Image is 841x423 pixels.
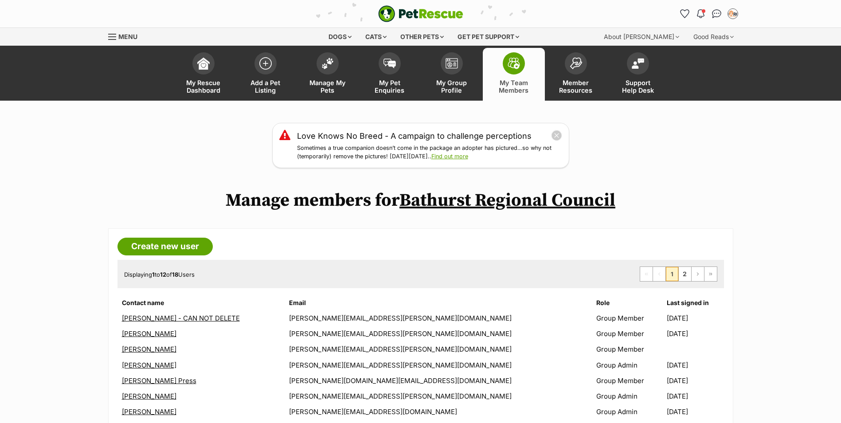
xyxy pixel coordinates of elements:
[667,326,723,341] td: [DATE]
[593,389,666,403] td: Group Admin
[593,358,666,372] td: Group Admin
[593,296,666,310] th: Role
[667,296,723,310] th: Last signed in
[653,267,665,281] span: Previous page
[235,48,297,101] a: Add a Pet Listing
[118,296,285,310] th: Contact name
[551,130,562,141] button: close
[421,48,483,101] a: My Group Profile
[286,358,591,372] td: [PERSON_NAME][EMAIL_ADDRESS][PERSON_NAME][DOMAIN_NAME]
[297,144,562,161] p: Sometimes a true companion doesn’t come in the package an adopter has pictured…so why not (tempor...
[545,48,607,101] a: Member Resources
[593,342,666,356] td: Group Member
[570,57,582,69] img: member-resources-icon-8e73f808a243e03378d46382f2149f9095a855e16c252ad45f914b54edf8863c.svg
[726,7,740,21] button: My account
[640,267,653,281] span: First page
[446,58,458,69] img: group-profile-icon-3fa3cf56718a62981997c0bc7e787c4b2cf8bcc04b72c1350f741eb67cf2f40e.svg
[667,389,723,403] td: [DATE]
[431,153,468,160] a: Find out more
[184,79,223,94] span: My Rescue Dashboard
[710,7,724,21] a: Conversations
[483,48,545,101] a: My Team Members
[297,48,359,101] a: Manage My Pets
[297,130,532,142] a: Love Knows No Breed - A campaign to challenge perceptions
[152,271,155,278] strong: 1
[694,7,708,21] button: Notifications
[359,48,421,101] a: My Pet Enquiries
[679,267,691,281] a: Page 2
[593,326,666,341] td: Group Member
[383,59,396,68] img: pet-enquiries-icon-7e3ad2cf08bfb03b45e93fb7055b45f3efa6380592205ae92323e6603595dc1f.svg
[286,389,591,403] td: [PERSON_NAME][EMAIL_ADDRESS][PERSON_NAME][DOMAIN_NAME]
[704,267,717,281] a: Last page
[394,28,450,46] div: Other pets
[378,5,463,22] img: logo-e224e6f780fb5917bec1dbf3a21bbac754714ae5b6737aabdf751b685950b380.svg
[359,28,393,46] div: Cats
[321,58,334,69] img: manage-my-pets-icon-02211641906a0b7f246fdf0571729dbe1e7629f14944591b6c1af311fb30b64b.svg
[124,271,195,278] span: Displaying to of Users
[712,9,721,18] img: chat-41dd97257d64d25036548639549fe6c8038ab92f7586957e7f3b1b290dea8141.svg
[607,48,669,101] a: Support Help Desk
[122,407,176,416] a: [PERSON_NAME]
[667,404,723,419] td: [DATE]
[122,361,176,369] a: [PERSON_NAME]
[692,267,704,281] a: Next page
[118,33,137,40] span: Menu
[286,404,591,419] td: [PERSON_NAME][EMAIL_ADDRESS][DOMAIN_NAME]
[618,79,658,94] span: Support Help Desk
[678,7,740,21] ul: Account quick links
[122,392,176,400] a: [PERSON_NAME]
[667,373,723,388] td: [DATE]
[598,28,685,46] div: About [PERSON_NAME]
[172,271,178,278] strong: 18
[728,9,737,18] img: Alicia Blythe profile pic
[122,376,196,385] a: [PERSON_NAME] Press
[308,79,348,94] span: Manage My Pets
[160,271,166,278] strong: 12
[117,238,213,255] a: Create new user
[322,28,358,46] div: Dogs
[632,58,644,69] img: help-desk-icon-fdf02630f3aa405de69fd3d07c3f3aa587a6932b1a1747fa1d2bba05be0121f9.svg
[593,373,666,388] td: Group Member
[197,57,210,70] img: dashboard-icon-eb2f2d2d3e046f16d808141f083e7271f6b2e854fb5c12c21221c1fb7104beca.svg
[286,311,591,325] td: [PERSON_NAME][EMAIL_ADDRESS][PERSON_NAME][DOMAIN_NAME]
[370,79,410,94] span: My Pet Enquiries
[640,266,717,282] nav: Pagination
[697,9,704,18] img: notifications-46538b983faf8c2785f20acdc204bb7945ddae34d4c08c2a6579f10ce5e182be.svg
[286,373,591,388] td: [PERSON_NAME][DOMAIN_NAME][EMAIL_ADDRESS][DOMAIN_NAME]
[667,358,723,372] td: [DATE]
[593,311,666,325] td: Group Member
[399,189,615,211] a: Bathurst Regional Council
[286,326,591,341] td: [PERSON_NAME][EMAIL_ADDRESS][PERSON_NAME][DOMAIN_NAME]
[246,79,286,94] span: Add a Pet Listing
[556,79,596,94] span: Member Resources
[667,311,723,325] td: [DATE]
[687,28,740,46] div: Good Reads
[678,7,692,21] a: Favourites
[508,58,520,69] img: team-members-icon-5396bd8760b3fe7c0b43da4ab00e1e3bb1a5d9ba89233759b79545d2d3fc5d0d.svg
[259,57,272,70] img: add-pet-listing-icon-0afa8454b4691262ce3f59096e99ab1cd57d4a30225e0717b998d2c9b9846f56.svg
[122,329,176,338] a: [PERSON_NAME]
[593,404,666,419] td: Group Admin
[286,342,591,356] td: [PERSON_NAME][EMAIL_ADDRESS][PERSON_NAME][DOMAIN_NAME]
[494,79,534,94] span: My Team Members
[286,296,591,310] th: Email
[666,267,678,281] span: Page 1
[108,28,144,44] a: Menu
[432,79,472,94] span: My Group Profile
[451,28,525,46] div: Get pet support
[378,5,463,22] a: PetRescue
[122,314,240,322] a: [PERSON_NAME] - CAN NOT DELETE
[172,48,235,101] a: My Rescue Dashboard
[122,345,176,353] a: [PERSON_NAME]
